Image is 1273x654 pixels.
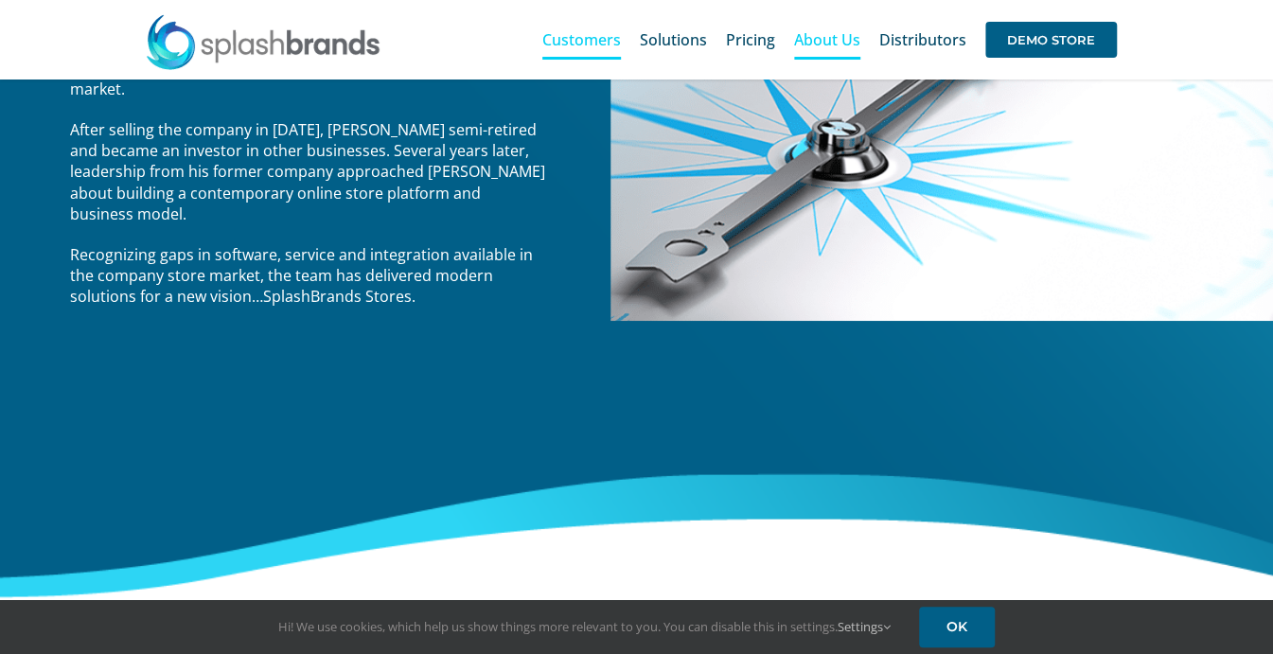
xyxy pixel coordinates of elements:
[542,32,621,47] span: Customers
[640,32,707,47] span: Solutions
[726,9,775,70] a: Pricing
[838,618,891,635] a: Settings
[985,22,1117,58] span: DEMO STORE
[70,244,533,308] span: Recognizing gaps in software, service and integration available in the company store market, the ...
[794,32,860,47] span: About Us
[879,32,966,47] span: Distributors
[278,618,891,635] span: Hi! We use cookies, which help us show things more relevant to you. You can disable this in setti...
[145,13,381,70] img: SplashBrands.com Logo
[542,9,621,70] a: Customers
[985,9,1117,70] a: DEMO STORE
[919,607,995,647] a: OK
[542,9,1117,70] nav: Main Menu Sticky
[70,119,545,225] span: After selling the company in [DATE], [PERSON_NAME] semi-retired and became an investor in other b...
[726,32,775,47] span: Pricing
[879,9,966,70] a: Distributors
